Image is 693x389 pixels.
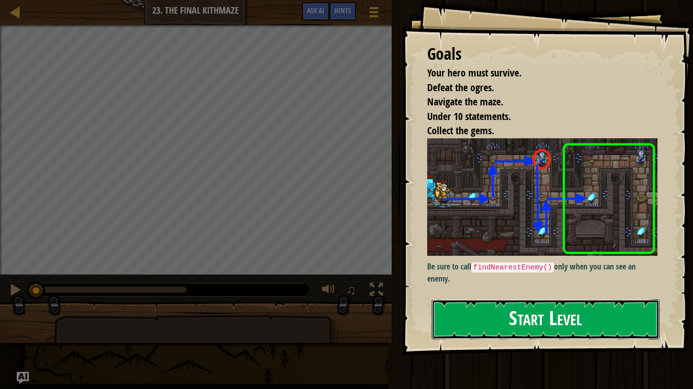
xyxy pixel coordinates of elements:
[366,281,387,301] button: Toggle fullscreen
[471,262,554,273] code: findNearestEnemy()
[414,95,655,109] li: Navigate the maze.
[427,81,494,94] span: Defeat the ogres.
[344,281,361,301] button: ♫
[427,109,511,123] span: Under 10 statements.
[302,2,329,21] button: Ask AI
[17,372,29,384] button: Ask AI
[427,138,657,256] img: The final kithmaze
[427,95,503,108] span: Navigate the maze.
[414,81,655,95] li: Defeat the ogres.
[427,124,494,137] span: Collect the gems.
[346,282,356,297] span: ♫
[427,261,657,284] p: Be sure to call only when you can see an enemy.
[427,66,522,80] span: Your hero must survive.
[334,6,351,15] span: Hints
[414,109,655,124] li: Under 10 statements.
[432,299,660,339] button: Start Level
[361,2,387,26] button: Show game menu
[427,43,657,66] div: Goals
[414,124,655,138] li: Collect the gems.
[414,66,655,81] li: Your hero must survive.
[319,281,339,301] button: Adjust volume
[5,281,25,301] button: Ctrl + P: Pause
[307,6,324,15] span: Ask AI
